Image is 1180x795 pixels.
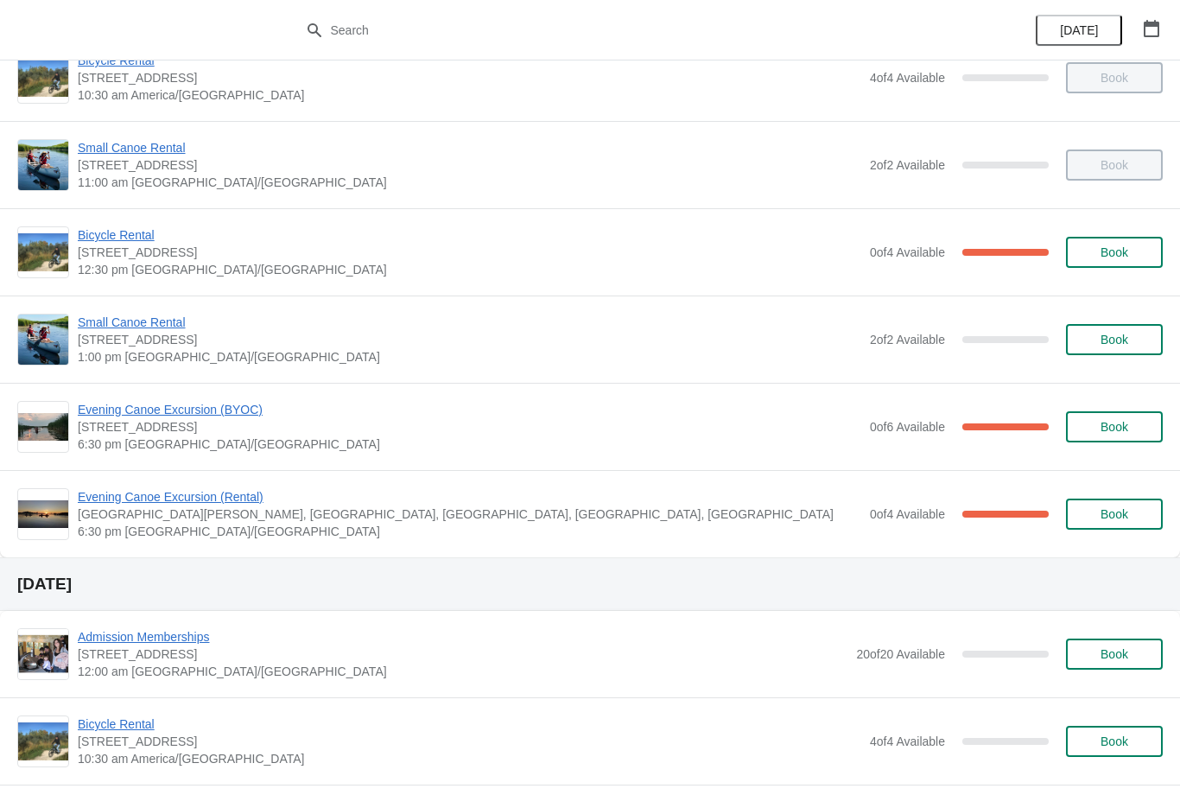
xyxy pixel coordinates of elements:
span: [STREET_ADDRESS] [78,418,861,436]
span: 20 of 20 Available [856,647,945,661]
span: Small Canoe Rental [78,139,861,156]
span: 12:30 pm [GEOGRAPHIC_DATA]/[GEOGRAPHIC_DATA] [78,261,861,278]
span: [GEOGRAPHIC_DATA][PERSON_NAME], [GEOGRAPHIC_DATA], [GEOGRAPHIC_DATA], [GEOGRAPHIC_DATA], [GEOGRAP... [78,506,861,523]
span: Book [1101,735,1128,748]
span: Evening Canoe Excursion (BYOC) [78,401,861,418]
span: 6:30 pm [GEOGRAPHIC_DATA]/[GEOGRAPHIC_DATA] [78,436,861,453]
span: Bicycle Rental [78,226,861,244]
span: 0 of 4 Available [870,245,945,259]
img: Small Canoe Rental | 1 Snow Goose Bay, Stonewall, MB R0C 2Z0 | 11:00 am America/Winnipeg [18,140,68,190]
span: [STREET_ADDRESS] [78,331,861,348]
img: Bicycle Rental | 1 Snow Goose Bay, Stonewall, MB R0C 2Z0 | 10:30 am America/Winnipeg [18,59,68,97]
img: Evening Canoe Excursion (BYOC) | 1 Snow Goose Bay, Stonewall, MB R0C 2Z0 | 6:30 pm America/Winnipeg [18,413,68,442]
input: Search [330,15,885,46]
span: Book [1101,333,1128,347]
span: 11:00 am [GEOGRAPHIC_DATA]/[GEOGRAPHIC_DATA] [78,174,861,191]
img: Small Canoe Rental | 1 Snow Goose Bay, Stonewall, MB R0C 2Z0 | 1:00 pm America/Winnipeg [18,315,68,365]
button: Book [1066,411,1163,442]
button: Book [1066,726,1163,757]
span: Admission Memberships [78,628,847,646]
span: [STREET_ADDRESS] [78,69,861,86]
span: 12:00 am [GEOGRAPHIC_DATA]/[GEOGRAPHIC_DATA] [78,663,847,680]
img: Bicycle Rental | 1 Snow Goose Bay, Stonewall, MB R0C 2Z0 | 12:30 pm America/Winnipeg [18,233,68,271]
span: [STREET_ADDRESS] [78,156,861,174]
span: [STREET_ADDRESS] [78,244,861,261]
span: [STREET_ADDRESS] [78,646,847,663]
span: 2 of 2 Available [870,158,945,172]
span: Book [1101,245,1128,259]
span: [STREET_ADDRESS] [78,733,861,750]
span: Bicycle Rental [78,52,861,69]
h2: [DATE] [17,576,1163,593]
span: 2 of 2 Available [870,333,945,347]
button: [DATE] [1036,15,1122,46]
img: Bicycle Rental | 1 Snow Goose Bay, Stonewall, MB R0C 2Z0 | 10:30 am America/Winnipeg [18,722,68,760]
span: 4 of 4 Available [870,735,945,748]
span: 10:30 am America/[GEOGRAPHIC_DATA] [78,86,861,104]
img: Evening Canoe Excursion (Rental) | Oak Hammock Marsh Wetland Discovery Centre, Snow Goose Bay, St... [18,500,68,529]
span: [DATE] [1060,23,1098,37]
button: Book [1066,237,1163,268]
span: 4 of 4 Available [870,71,945,85]
span: Book [1101,420,1128,434]
span: Book [1101,647,1128,661]
span: 0 of 4 Available [870,507,945,521]
span: Small Canoe Rental [78,314,861,331]
span: Book [1101,507,1128,521]
button: Book [1066,639,1163,670]
span: 0 of 6 Available [870,420,945,434]
span: 1:00 pm [GEOGRAPHIC_DATA]/[GEOGRAPHIC_DATA] [78,348,861,366]
img: Admission Memberships | 1 Snow Goose Bay, Stonewall, MB R0C 2Z0 | 12:00 am America/Winnipeg [18,629,68,679]
span: 10:30 am America/[GEOGRAPHIC_DATA] [78,750,861,767]
button: Book [1066,499,1163,530]
span: Bicycle Rental [78,715,861,733]
button: Book [1066,324,1163,355]
span: 6:30 pm [GEOGRAPHIC_DATA]/[GEOGRAPHIC_DATA] [78,523,861,540]
span: Evening Canoe Excursion (Rental) [78,488,861,506]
